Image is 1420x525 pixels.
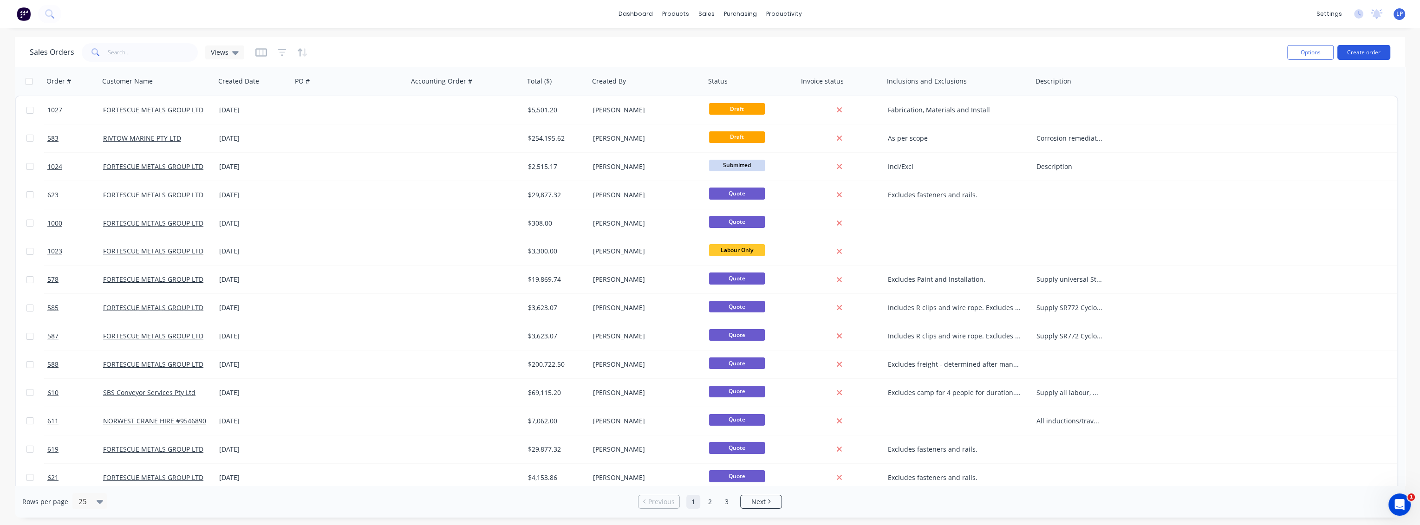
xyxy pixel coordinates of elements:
[614,7,658,21] a: dashboard
[1036,416,1103,426] div: All inductions/travel time to be paid on hourly rate
[47,246,62,256] span: 1023
[1287,45,1334,60] button: Options
[103,190,203,199] a: FORTESCUE METALS GROUP LTD
[528,275,583,284] div: $19,869.74
[528,246,583,256] div: $3,300.00
[888,360,1022,369] div: Excludes freight - determined after manufacture as prices fluctuate - charged at cost plus 10%
[47,219,62,228] span: 1000
[47,266,103,293] a: 578
[219,445,288,454] div: [DATE]
[108,43,198,62] input: Search...
[593,331,696,341] div: [PERSON_NAME]
[47,331,59,341] span: 587
[47,96,103,124] a: 1027
[411,77,472,86] div: Accounting Order #
[47,124,103,152] a: 583
[47,416,59,426] span: 611
[528,388,583,397] div: $69,115.20
[47,464,103,492] a: 621
[528,445,583,454] div: $29,877.32
[528,219,583,228] div: $308.00
[709,357,765,369] span: Quote
[219,331,288,341] div: [DATE]
[528,473,583,482] div: $4,153.86
[888,162,1022,171] div: Incl/Excl
[1036,331,1103,341] div: Supply SR772 Cyclone locking bars coated in Fortescue specification.
[709,160,765,171] span: Submitted
[103,445,203,454] a: FORTESCUE METALS GROUP LTD
[46,77,71,86] div: Order #
[593,360,696,369] div: [PERSON_NAME]
[47,153,103,181] a: 1024
[219,360,288,369] div: [DATE]
[593,134,696,143] div: [PERSON_NAME]
[648,497,675,506] span: Previous
[888,134,1022,143] div: As per scope
[103,416,210,425] a: NORWEST CRANE HIRE #95468908
[709,103,765,115] span: Draft
[593,473,696,482] div: [PERSON_NAME]
[528,190,583,200] div: $29,877.32
[1396,10,1403,18] span: LP
[686,495,700,509] a: Page 1 is your current page
[103,105,203,114] a: FORTESCUE METALS GROUP LTD
[709,470,765,482] span: Quote
[103,275,203,284] a: FORTESCUE METALS GROUP LTD
[22,497,68,506] span: Rows per page
[47,209,103,237] a: 1000
[593,416,696,426] div: [PERSON_NAME]
[47,360,59,369] span: 588
[103,219,203,227] a: FORTESCUE METALS GROUP LTD
[528,162,583,171] div: $2,515.17
[47,445,59,454] span: 619
[528,331,583,341] div: $3,623.07
[219,303,288,312] div: [DATE]
[47,322,103,350] a: 587
[741,497,782,506] a: Next page
[1036,303,1103,312] div: Supply SR772 Cyclone locking bars coated in Fortescue specification.
[720,495,734,509] a: Page 3
[888,445,1022,454] div: Excludes fasteners and rails.
[709,188,765,199] span: Quote
[709,301,765,312] span: Quote
[219,190,288,200] div: [DATE]
[47,237,103,265] a: 1023
[211,47,228,57] span: Views
[103,360,203,369] a: FORTESCUE METALS GROUP LTD
[1036,162,1103,171] div: Description
[103,331,203,340] a: FORTESCUE METALS GROUP LTD
[888,275,1022,284] div: Excludes Paint and Installation.
[219,416,288,426] div: [DATE]
[219,388,288,397] div: [DATE]
[47,294,103,322] a: 585
[709,272,765,284] span: Quote
[694,7,719,21] div: sales
[1388,493,1411,516] iframe: Intercom live chat
[295,77,310,86] div: PO #
[709,442,765,454] span: Quote
[17,7,31,21] img: Factory
[1337,45,1390,60] button: Create order
[888,331,1022,341] div: Includes R clips and wire rope. Excludes fasteners
[103,134,181,143] a: RIVTOW MARINE PTY LTD
[103,388,195,397] a: SBS Conveyor Services Pty Ltd
[528,303,583,312] div: $3,623.07
[47,162,62,171] span: 1024
[888,388,1022,397] div: Excludes camp for 4 people for duration. Excludes guide plates.
[709,386,765,397] span: Quote
[102,77,153,86] div: Customer Name
[634,495,786,509] ul: Pagination
[527,77,552,86] div: Total ($)
[218,77,259,86] div: Created Date
[47,435,103,463] a: 619
[592,77,626,86] div: Created By
[47,407,103,435] a: 611
[593,219,696,228] div: [PERSON_NAME]
[219,246,288,256] div: [DATE]
[219,105,288,115] div: [DATE]
[638,497,679,506] a: Previous page
[709,131,765,143] span: Draft
[593,445,696,454] div: [PERSON_NAME]
[801,77,844,86] div: Invoice status
[47,473,59,482] span: 621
